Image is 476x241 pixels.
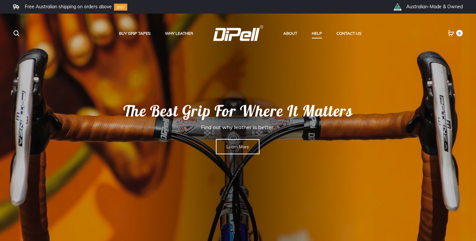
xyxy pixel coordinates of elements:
[406,4,463,10] li: Australian-Made & Owned
[283,29,297,38] a: About
[76,101,400,120] rs-layer: The Best Grip For Where It Matters
[76,121,400,133] rs-layer: Find out why leather is better.
[448,30,455,36] a: 0
[312,29,322,38] a: Help
[114,4,127,11] img: Group-10.svg
[456,30,463,36] span: 0
[337,29,361,38] a: Contact Us
[25,4,112,10] li: Free Australian shipping on orders above
[216,139,259,154] a: Learn More
[213,25,263,41] img: DiPell
[119,29,150,38] a: Buy Grip Tapes
[165,29,193,38] a: Why Leather
[13,4,19,10] img: Frame.svg
[393,3,402,11] img: th_right_icon2.png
